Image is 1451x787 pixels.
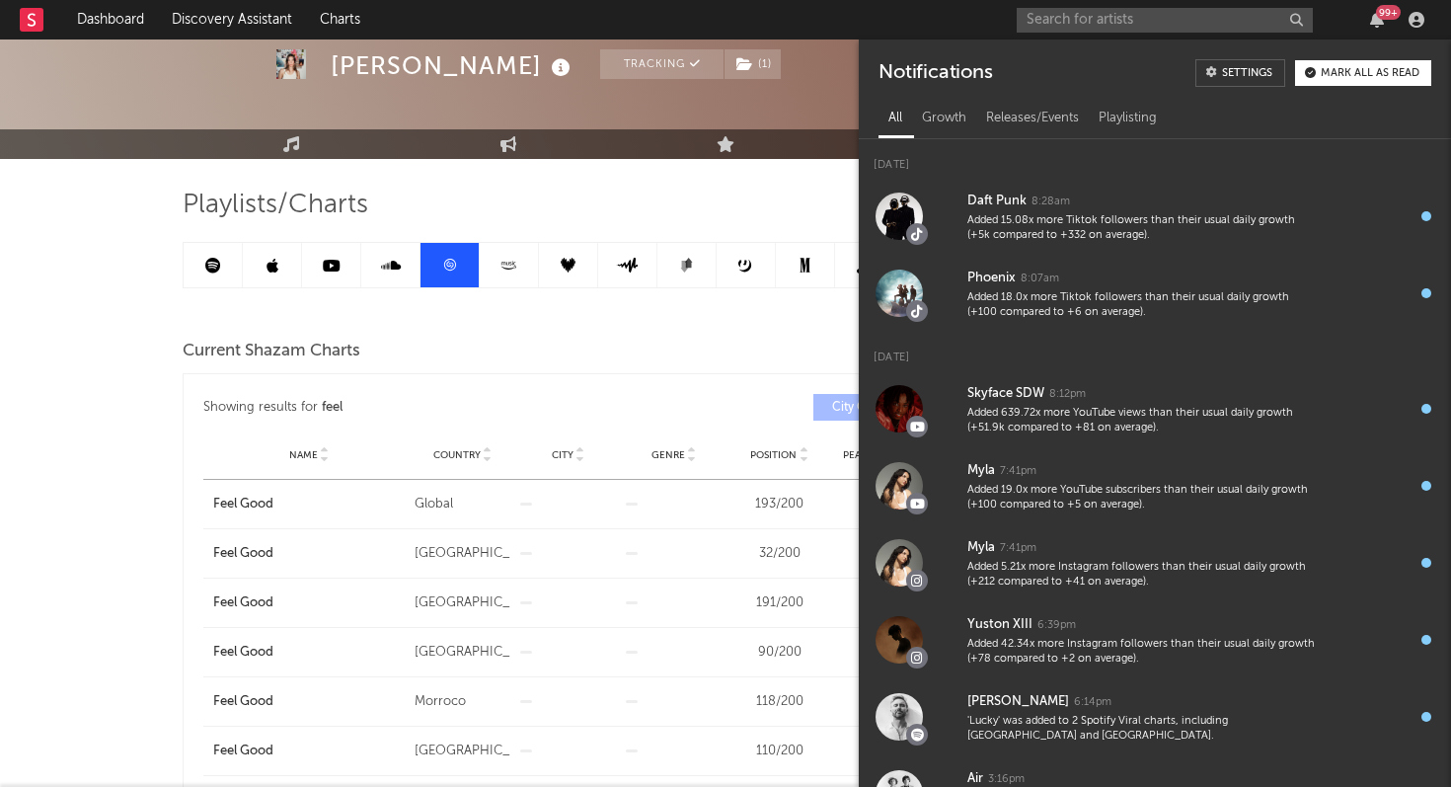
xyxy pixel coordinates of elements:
div: 6:14pm [1074,695,1111,710]
div: feel [322,396,343,420]
div: [GEOGRAPHIC_DATA] [415,544,510,564]
div: Added 19.0x more YouTube subscribers than their usual daily growth (+100 compared to +5 on average). [967,483,1315,513]
input: Search for artists [1017,8,1313,33]
div: All [878,102,912,135]
div: Added 639.72x more YouTube views than their usual daily growth (+51.9k compared to +81 on average). [967,406,1315,436]
div: 118 / 200 [731,692,827,712]
button: Mark all as read [1295,60,1431,86]
span: City Chart ( 18 ) [826,402,917,414]
a: Feel Good [213,643,405,663]
div: [PERSON_NAME] [331,49,575,82]
div: Playlisting [1089,102,1167,135]
div: Morroco [415,692,510,712]
div: 7:41pm [1000,541,1036,556]
span: Country [433,449,481,461]
div: Added 5.21x more Instagram followers than their usual daily growth (+212 compared to +41 on avera... [967,560,1315,590]
div: Skyface SDW [967,382,1044,406]
div: 118 [837,692,933,712]
div: 32 / 200 [731,544,827,564]
a: Feel Good [213,742,405,761]
div: 191 / 200 [731,593,827,613]
a: Feel Good [213,495,405,514]
div: 110 / 200 [731,742,827,761]
button: Tracking [600,49,724,79]
div: 8:07am [1021,272,1059,286]
div: 3:16pm [988,772,1025,787]
div: 8:28am [1031,195,1070,209]
div: Releases/Events [976,102,1089,135]
div: Added 18.0x more Tiktok followers than their usual daily growth (+100 compared to +6 on average). [967,290,1315,321]
div: [DATE] [859,332,1451,370]
div: Added 15.08x more Tiktok followers than their usual daily growth (+5k compared to +332 on average). [967,213,1315,244]
div: 90 [837,643,933,663]
a: Yuston XIII6:39pmAdded 42.34x more Instagram followers than their usual daily growth (+78 compare... [859,601,1451,678]
div: [DATE] [859,139,1451,178]
div: 90 / 200 [731,643,827,663]
div: Yuston XIII [967,613,1032,637]
div: [GEOGRAPHIC_DATA] [415,593,510,613]
div: Mark all as read [1321,68,1419,79]
a: Myla7:41pmAdded 19.0x more YouTube subscribers than their usual daily growth (+100 compared to +5... [859,447,1451,524]
div: [GEOGRAPHIC_DATA] [415,643,510,663]
button: (1) [725,49,781,79]
span: ( 1 ) [724,49,782,79]
span: Position [750,449,797,461]
a: Feel Good [213,544,405,564]
a: Daft Punk8:28amAdded 15.08x more Tiktok followers than their usual daily growth (+5k compared to ... [859,178,1451,255]
span: City [552,449,573,461]
div: 193 / 200 [731,495,827,514]
a: Settings [1195,59,1285,87]
a: Phoenix8:07amAdded 18.0x more Tiktok followers than their usual daily growth (+100 compared to +6... [859,255,1451,332]
div: [GEOGRAPHIC_DATA] [415,742,510,761]
div: 'Lucky' was added to 2 Spotify Viral charts, including [GEOGRAPHIC_DATA] and [GEOGRAPHIC_DATA]. [967,714,1315,745]
div: [PERSON_NAME] [967,690,1069,714]
a: Feel Good [213,593,405,613]
div: Global [415,495,510,514]
button: City Chart(18) [813,394,947,421]
a: Feel Good [213,692,405,712]
a: Myla7:41pmAdded 5.21x more Instagram followers than their usual daily growth (+212 compared to +4... [859,524,1451,601]
div: 7:41pm [1000,464,1036,479]
div: Myla [967,459,995,483]
div: Notifications [878,59,992,87]
span: Name [289,449,318,461]
div: Growth [912,102,976,135]
span: Genre [651,449,685,461]
div: 110 [837,742,933,761]
div: Daft Punk [967,190,1027,213]
div: 99 + [1376,5,1401,20]
button: 99+ [1370,12,1384,28]
div: Phoenix [967,267,1016,290]
div: Settings [1222,68,1272,79]
div: 6 [837,544,933,564]
div: Added 42.34x more Instagram followers than their usual daily growth (+78 compared to +2 on average). [967,637,1315,668]
div: 193 [837,495,933,514]
a: Skyface SDW8:12pmAdded 639.72x more YouTube views than their usual daily growth (+51.9k compared ... [859,370,1451,447]
div: 8:12pm [1049,387,1086,402]
span: Current Shazam Charts [183,340,360,363]
a: [PERSON_NAME]6:14pm'Lucky' was added to 2 Spotify Viral charts, including [GEOGRAPHIC_DATA] and [... [859,678,1451,755]
div: Myla [967,536,995,560]
span: Peak Position [843,449,916,461]
div: 129 [837,593,933,613]
div: Showing results for [203,394,725,421]
span: Playlists/Charts [183,194,368,217]
div: 6:39pm [1037,618,1076,633]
